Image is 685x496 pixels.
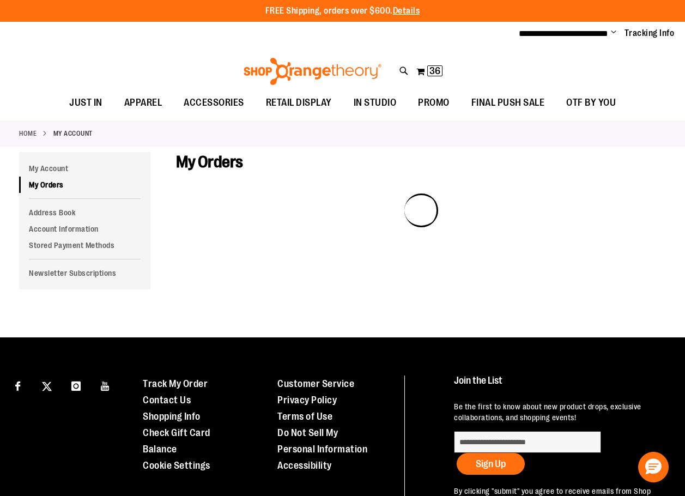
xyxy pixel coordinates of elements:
a: Customer Service [277,378,354,389]
span: My Orders [176,153,243,171]
span: ACCESSORIES [184,90,244,115]
a: ACCESSORIES [173,90,255,116]
span: 36 [429,65,440,76]
a: Visit our X page [38,376,57,395]
a: Visit our Facebook page [8,376,27,395]
a: Stored Payment Methods [19,237,150,253]
p: FREE Shipping, orders over $600. [265,5,420,17]
img: Twitter [42,382,52,391]
a: Accessibility [277,460,332,471]
a: Visit our Youtube page [96,376,115,395]
a: Newsletter Subscriptions [19,265,150,281]
a: My Account [19,160,150,177]
input: enter email [454,431,601,453]
span: Sign Up [476,458,506,469]
a: Do Not Sell My Personal Information [277,427,367,455]
a: Account Information [19,221,150,237]
strong: My Account [53,129,93,138]
a: Cookie Settings [143,460,210,471]
a: Address Book [19,204,150,221]
button: Account menu [611,28,616,39]
a: IN STUDIO [343,90,408,116]
a: Tracking Info [625,27,675,39]
a: Terms of Use [277,411,332,422]
a: FINAL PUSH SALE [460,90,556,116]
a: Home [19,129,37,138]
button: Sign Up [457,453,525,475]
a: RETAIL DISPLAY [255,90,343,116]
span: IN STUDIO [354,90,397,115]
span: PROMO [418,90,450,115]
a: Check Gift Card Balance [143,427,210,455]
a: JUST IN [58,90,113,116]
a: Privacy Policy [277,395,337,406]
a: APPAREL [113,90,173,116]
a: OTF BY YOU [555,90,627,116]
span: JUST IN [69,90,102,115]
a: Contact Us [143,395,191,406]
a: My Orders [19,177,150,193]
img: Shop Orangetheory [242,58,383,85]
a: Details [393,6,420,16]
span: FINAL PUSH SALE [471,90,545,115]
h4: Join the List [454,376,666,396]
button: Hello, have a question? Let’s chat. [638,452,669,482]
a: PROMO [407,90,460,116]
a: Shopping Info [143,411,201,422]
span: OTF BY YOU [566,90,616,115]
a: Visit our Instagram page [66,376,86,395]
span: RETAIL DISPLAY [266,90,332,115]
span: APPAREL [124,90,162,115]
p: Be the first to know about new product drops, exclusive collaborations, and shopping events! [454,401,666,423]
a: Track My Order [143,378,208,389]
